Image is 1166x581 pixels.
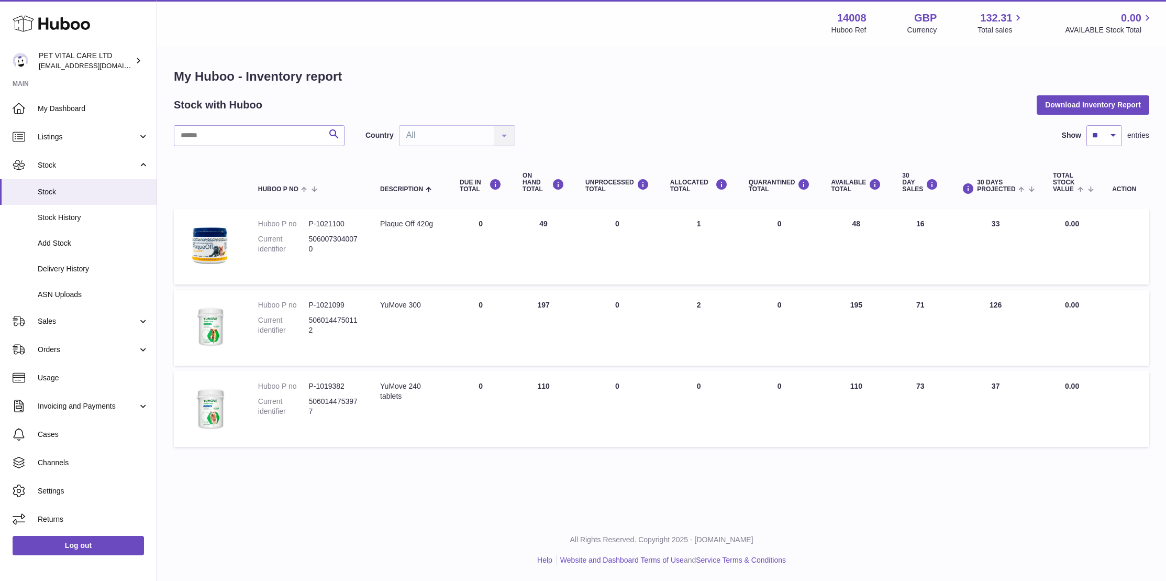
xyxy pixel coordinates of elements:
[38,430,149,440] span: Cases
[13,536,144,555] a: Log out
[914,11,937,25] strong: GBP
[38,213,149,223] span: Stock History
[575,209,660,284] td: 0
[575,371,660,447] td: 0
[38,187,149,197] span: Stock
[1127,130,1149,140] span: entries
[978,25,1024,35] span: Total sales
[258,315,309,335] dt: Current identifier
[39,51,133,71] div: PET VITAL CARE LTD
[380,381,439,401] div: YuMove 240 tablets
[892,290,949,366] td: 71
[38,458,149,468] span: Channels
[38,290,149,300] span: ASN Uploads
[38,373,149,383] span: Usage
[1053,172,1075,193] span: Total stock value
[449,209,512,284] td: 0
[258,300,309,310] dt: Huboo P no
[892,371,949,447] td: 73
[512,371,575,447] td: 110
[820,371,892,447] td: 110
[512,290,575,366] td: 197
[38,264,149,274] span: Delivery History
[258,186,298,193] span: Huboo P no
[1065,25,1153,35] span: AVAILABLE Stock Total
[837,11,867,25] strong: 14008
[308,300,359,310] dd: P-1021099
[560,556,684,564] a: Website and Dashboard Terms of Use
[184,381,237,434] img: product image
[1037,95,1149,114] button: Download Inventory Report
[258,234,309,254] dt: Current identifier
[308,315,359,335] dd: 5060144750112
[907,25,937,35] div: Currency
[523,172,564,193] div: ON HAND Total
[38,316,138,326] span: Sales
[165,535,1158,545] p: All Rights Reserved. Copyright 2025 - [DOMAIN_NAME]
[258,397,309,416] dt: Current identifier
[977,179,1015,193] span: 30 DAYS PROJECTED
[449,290,512,366] td: 0
[38,345,138,355] span: Orders
[575,290,660,366] td: 0
[38,514,149,524] span: Returns
[13,53,28,69] img: petvitalcare@gmail.com
[978,11,1024,35] a: 132.31 Total sales
[980,11,1012,25] span: 132.31
[380,186,423,193] span: Description
[749,179,810,193] div: QUARANTINED Total
[512,209,575,284] td: 49
[949,209,1042,284] td: 33
[174,98,262,112] h2: Stock with Huboo
[1065,301,1079,309] span: 0.00
[902,172,938,193] div: 30 DAY SALES
[557,555,786,565] li: and
[1112,186,1139,193] div: Action
[660,209,738,284] td: 1
[949,290,1042,366] td: 126
[449,371,512,447] td: 0
[660,290,738,366] td: 2
[831,25,867,35] div: Huboo Ref
[537,556,552,564] a: Help
[660,371,738,447] td: 0
[1065,382,1079,390] span: 0.00
[670,179,728,193] div: ALLOCATED Total
[258,381,309,391] dt: Huboo P no
[38,132,138,142] span: Listings
[38,160,138,170] span: Stock
[184,300,237,353] img: product image
[778,220,782,228] span: 0
[38,238,149,248] span: Add Stock
[258,219,309,229] dt: Huboo P no
[308,397,359,416] dd: 5060144753977
[380,219,439,229] div: Plaque Off 420g
[831,179,881,193] div: AVAILABLE Total
[1121,11,1141,25] span: 0.00
[778,301,782,309] span: 0
[460,179,502,193] div: DUE IN TOTAL
[38,486,149,496] span: Settings
[696,556,786,564] a: Service Terms & Conditions
[380,300,439,310] div: YuMove 300
[820,290,892,366] td: 195
[365,130,394,140] label: Country
[1065,11,1153,35] a: 0.00 AVAILABLE Stock Total
[184,219,237,271] img: product image
[308,234,359,254] dd: 5060073040070
[308,381,359,391] dd: P-1019382
[38,104,149,114] span: My Dashboard
[820,209,892,284] td: 48
[949,371,1042,447] td: 37
[39,61,154,70] span: [EMAIL_ADDRESS][DOMAIN_NAME]
[38,401,138,411] span: Invoicing and Payments
[892,209,949,284] td: 16
[585,179,649,193] div: UNPROCESSED Total
[1065,220,1079,228] span: 0.00
[1062,130,1081,140] label: Show
[308,219,359,229] dd: P-1021100
[778,382,782,390] span: 0
[174,68,1149,85] h1: My Huboo - Inventory report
